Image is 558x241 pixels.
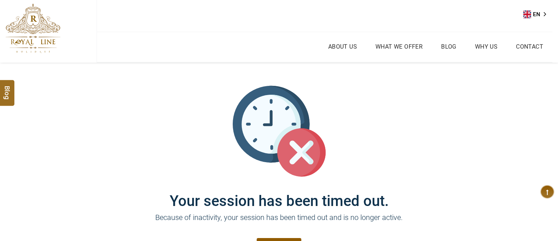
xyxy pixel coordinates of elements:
[523,9,551,20] div: Language
[233,85,326,178] img: session_time_out.svg
[514,41,545,52] a: Contact
[326,41,359,52] a: About Us
[3,86,12,92] span: Blog
[439,41,458,52] a: Blog
[523,9,551,20] aside: Language selected: English
[6,3,60,53] img: The Royal Line Holidays
[58,212,500,234] p: Because of inactivity, your session has been timed out and is no longer active.
[523,9,551,20] a: EN
[473,41,499,52] a: Why Us
[58,178,500,210] h1: Your session has been timed out.
[374,41,424,52] a: What we Offer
